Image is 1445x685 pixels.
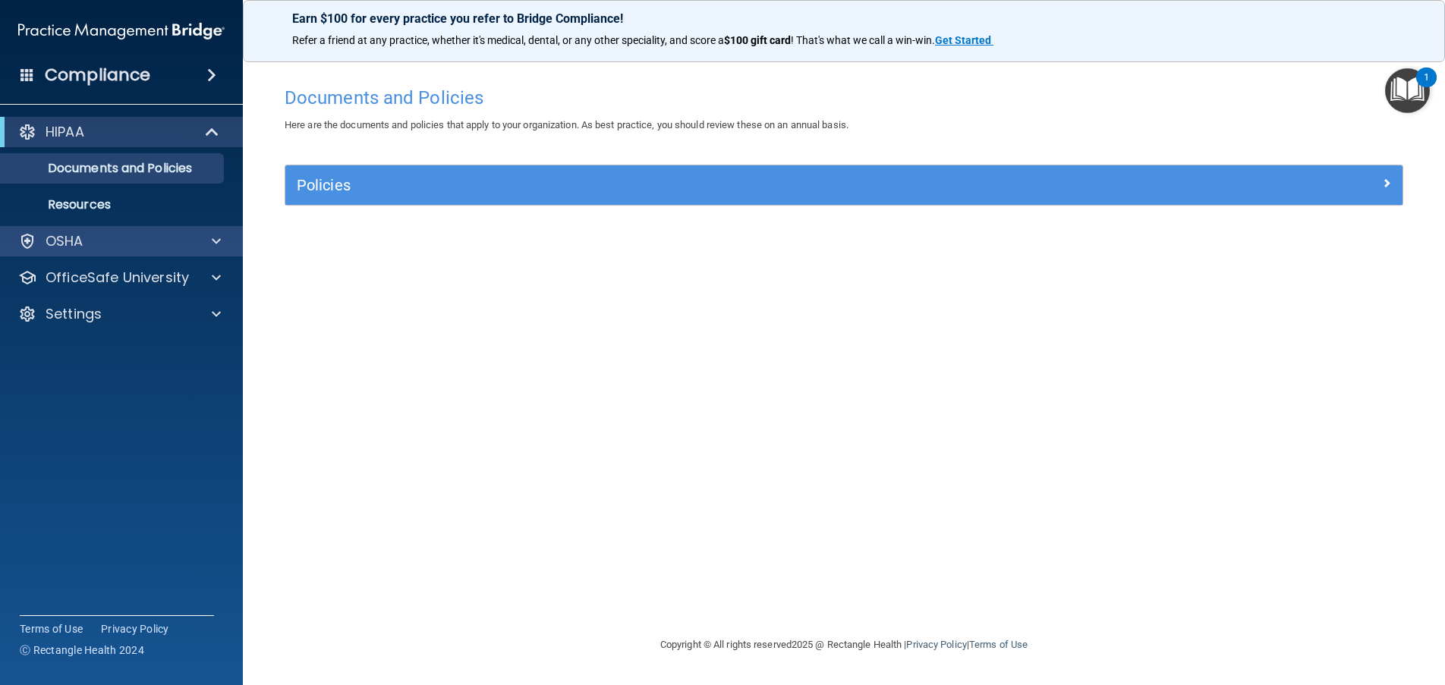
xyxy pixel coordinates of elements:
[45,64,150,86] h4: Compliance
[10,161,217,176] p: Documents and Policies
[18,16,225,46] img: PMB logo
[791,34,935,46] span: ! That's what we call a win-win.
[724,34,791,46] strong: $100 gift card
[18,123,220,141] a: HIPAA
[285,88,1403,108] h4: Documents and Policies
[18,232,221,250] a: OSHA
[46,305,102,323] p: Settings
[1424,77,1429,97] div: 1
[10,197,217,212] p: Resources
[567,621,1121,669] div: Copyright © All rights reserved 2025 @ Rectangle Health | |
[46,269,189,287] p: OfficeSafe University
[285,119,848,130] span: Here are the documents and policies that apply to your organization. As best practice, you should...
[297,177,1112,193] h5: Policies
[935,34,991,46] strong: Get Started
[292,34,724,46] span: Refer a friend at any practice, whether it's medical, dental, or any other speciality, and score a
[46,232,83,250] p: OSHA
[969,639,1028,650] a: Terms of Use
[906,639,966,650] a: Privacy Policy
[20,643,144,658] span: Ⓒ Rectangle Health 2024
[1385,68,1430,113] button: Open Resource Center, 1 new notification
[101,621,169,636] a: Privacy Policy
[46,123,84,141] p: HIPAA
[297,173,1391,197] a: Policies
[18,269,221,287] a: OfficeSafe University
[292,11,1396,26] p: Earn $100 for every practice you refer to Bridge Compliance!
[935,34,993,46] a: Get Started
[18,305,221,323] a: Settings
[20,621,83,636] a: Terms of Use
